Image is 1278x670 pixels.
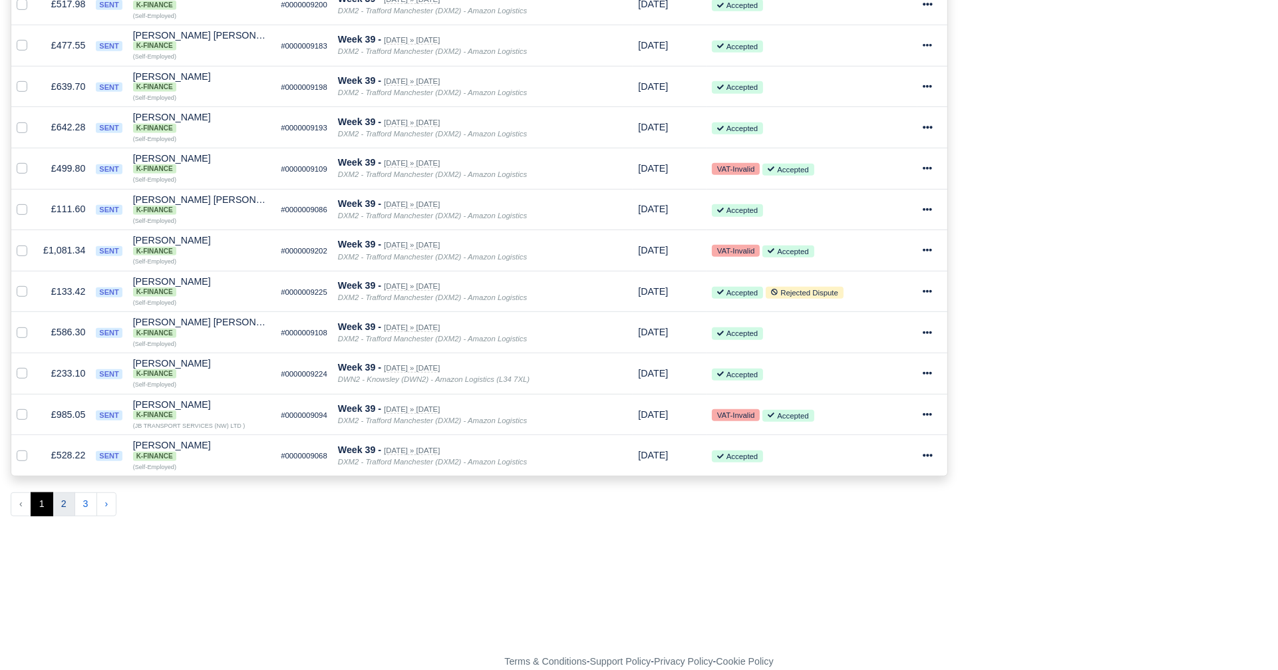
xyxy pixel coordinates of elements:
i: DXM2 - Trafford Manchester (DXM2) - Amazon Logistics [338,170,527,178]
small: VAT-Invalid [712,409,760,421]
small: [DATE] » [DATE] [384,446,440,455]
span: sent [96,164,122,174]
td: £233.10 [38,353,90,395]
i: DXM2 - Trafford Manchester (DXM2) - Amazon Logistics [338,458,527,466]
div: [PERSON_NAME] [133,236,271,255]
div: [PERSON_NAME] K-Finance [133,400,271,420]
div: [PERSON_NAME] [133,112,271,132]
span: 1 day from now [638,245,668,255]
td: £528.22 [38,435,90,476]
small: (Self-Employed) [133,13,176,19]
small: (Self-Employed) [133,464,176,470]
span: 1 day from now [638,286,668,297]
span: sent [96,328,122,338]
td: £586.30 [38,312,90,353]
div: [PERSON_NAME] [PERSON_NAME] K-Finance [133,195,271,215]
td: £642.28 [38,107,90,148]
div: [PERSON_NAME] [PERSON_NAME] K-Finance [133,31,271,51]
div: [PERSON_NAME] K-Finance [133,72,271,92]
small: Accepted [762,246,814,257]
div: [PERSON_NAME] [133,277,271,297]
small: [DATE] » [DATE] [384,77,440,86]
span: K-Finance [133,83,176,92]
small: Accepted [762,410,814,422]
a: Terms & Conditions [504,656,586,667]
a: Cookie Policy [716,656,773,667]
div: [PERSON_NAME] [133,440,271,460]
small: #0000009108 [281,329,327,337]
small: [DATE] » [DATE] [384,364,440,373]
small: #0000009094 [281,411,327,419]
div: [PERSON_NAME] [133,400,271,420]
td: £133.42 [38,271,90,312]
span: 1 day from now [638,368,668,379]
small: [DATE] » [DATE] [384,323,440,332]
span: K-Finance [133,41,176,51]
span: 1 day from now [638,122,668,132]
button: Next » [96,492,117,516]
span: K-Finance [133,329,176,338]
iframe: Chat Widget [1211,606,1278,670]
span: 1 day from now [638,327,668,337]
small: Rejected Dispute [766,287,844,299]
span: 1 day from now [638,163,668,174]
small: [DATE] » [DATE] [384,36,440,45]
div: [PERSON_NAME] K-Finance [133,359,271,379]
strong: Week 39 - [338,403,381,414]
small: Accepted [712,81,763,93]
small: Accepted [712,41,763,53]
small: Accepted [712,369,763,381]
strong: Week 39 - [338,444,381,455]
small: (Self-Employed) [133,341,176,347]
span: 1 day from now [638,450,668,460]
div: [PERSON_NAME] K-Finance [133,277,271,297]
i: DXM2 - Trafford Manchester (DXM2) - Amazon Logistics [338,47,527,55]
td: £111.60 [38,189,90,230]
small: Accepted [712,122,763,134]
strong: Week 39 - [338,280,381,291]
td: £1,081.34 [38,230,90,271]
div: [PERSON_NAME] K-Finance [133,236,271,255]
i: DXM2 - Trafford Manchester (DXM2) - Amazon Logistics [338,417,527,424]
span: K-Finance [133,124,176,133]
small: (Self-Employed) [133,218,176,224]
small: Accepted [712,327,763,339]
div: [PERSON_NAME] K-Finance [133,154,271,174]
span: sent [96,83,122,92]
a: Support Policy [590,656,651,667]
span: sent [96,205,122,215]
span: sent [96,41,122,51]
div: [PERSON_NAME] [PERSON_NAME] [133,195,271,215]
button: 3 [75,492,97,516]
small: [DATE] » [DATE] [384,282,440,291]
small: [DATE] » [DATE] [384,241,440,250]
i: DXM2 - Trafford Manchester (DXM2) - Amazon Logistics [338,88,527,96]
small: #0000009068 [281,452,327,460]
i: DXM2 - Trafford Manchester (DXM2) - Amazon Logistics [338,293,527,301]
small: Accepted [762,164,814,176]
strong: Week 39 - [338,34,381,45]
strong: Week 39 - [338,157,381,168]
span: K-Finance [133,1,176,10]
span: sent [96,369,122,379]
button: 2 [53,492,75,516]
small: Accepted [712,287,763,299]
small: #0000009202 [281,247,327,255]
span: sent [96,123,122,133]
i: DXM2 - Trafford Manchester (DXM2) - Amazon Logistics [338,212,527,220]
div: [PERSON_NAME] [PERSON_NAME] [133,317,271,337]
div: [PERSON_NAME] [PERSON_NAME] [133,31,271,51]
span: K-Finance [133,411,176,420]
div: [PERSON_NAME] [133,72,271,92]
small: (Self-Employed) [133,53,176,60]
small: #0000009086 [281,206,327,214]
i: DXM2 - Trafford Manchester (DXM2) - Amazon Logistics [338,253,527,261]
small: #0000009183 [281,42,327,50]
li: « Previous [11,492,31,516]
small: #0000009109 [281,165,327,173]
td: £499.80 [38,148,90,189]
i: DXM2 - Trafford Manchester (DXM2) - Amazon Logistics [338,130,527,138]
span: K-Finance [133,164,176,174]
span: K-Finance [133,369,176,379]
span: K-Finance [133,452,176,461]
